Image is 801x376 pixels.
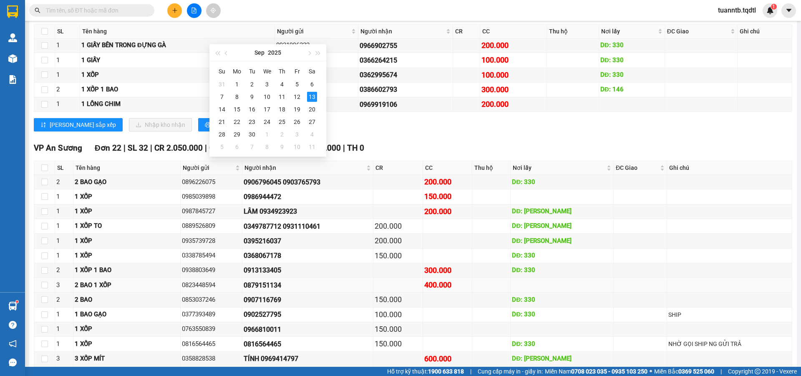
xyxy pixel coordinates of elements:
[259,128,275,141] td: 2025-10-01
[46,6,144,15] input: Tìm tên, số ĐT hoặc mã đơn
[262,142,272,152] div: 8
[182,236,241,246] div: 0935739728
[56,324,72,334] div: 1
[307,79,317,89] div: 6
[375,338,421,350] div: 150.000
[290,91,305,103] td: 2025-09-12
[229,91,244,103] td: 2025-09-08
[424,191,471,202] div: 150.000
[347,143,364,153] span: TH 0
[307,104,317,114] div: 20
[56,85,78,95] div: 2
[217,104,227,114] div: 14
[247,92,257,102] div: 9
[244,192,372,202] div: 0986944472
[75,221,179,231] div: 1 XỐP TO
[217,117,227,127] div: 21
[424,353,471,365] div: 600.000
[290,103,305,116] td: 2025-09-19
[182,324,241,334] div: 0763550839
[128,143,148,153] span: SL 32
[600,85,663,95] div: DĐ: 146
[75,354,179,364] div: 3 XỐP MÍT
[720,367,722,376] span: |
[205,143,207,153] span: |
[781,3,796,18] button: caret-down
[182,354,241,364] div: 0358828538
[56,56,78,66] div: 1
[480,25,547,38] th: CC
[600,40,663,50] div: DĐ: 330
[275,128,290,141] td: 2025-10-02
[601,27,656,36] span: Nơi lấy
[481,84,545,96] div: 300.000
[56,40,78,50] div: 1
[290,141,305,153] td: 2025-10-10
[247,129,257,139] div: 30
[360,55,451,66] div: 0366264215
[512,310,612,320] div: DĐ: 330
[206,3,221,18] button: aim
[247,104,257,114] div: 16
[275,65,290,78] th: Th
[360,99,451,110] div: 0969919106
[244,324,372,335] div: 0966810011
[214,91,229,103] td: 2025-09-07
[34,118,123,131] button: sort-ascending[PERSON_NAME] sắp xếp
[214,128,229,141] td: 2025-09-28
[214,103,229,116] td: 2025-09-14
[244,141,259,153] td: 2025-10-07
[75,192,179,202] div: 1 XỐP
[244,295,372,305] div: 0907116769
[81,99,273,109] div: 1 LỒNG CHIM
[512,177,612,187] div: DĐ: 330
[290,78,305,91] td: 2025-09-05
[81,85,273,95] div: 1 XỐP 1 BAO
[305,116,320,128] td: 2025-09-27
[262,79,272,89] div: 3
[229,78,244,91] td: 2025-09-01
[275,141,290,153] td: 2025-10-09
[247,117,257,127] div: 23
[262,117,272,127] div: 24
[95,143,121,153] span: Đơn 22
[290,65,305,78] th: Fr
[292,79,302,89] div: 5
[8,54,17,63] img: warehouse-icon
[375,294,421,305] div: 150.000
[182,207,241,217] div: 0987845727
[244,280,372,290] div: 0879151134
[766,7,774,14] img: icon-new-feature
[277,142,287,152] div: 9
[7,5,18,18] img: logo-vxr
[229,128,244,141] td: 2025-09-29
[277,129,287,139] div: 2
[305,103,320,116] td: 2025-09-20
[81,70,273,80] div: 1 XỐP
[307,129,317,139] div: 4
[513,163,605,172] span: Nơi lấy
[481,54,545,66] div: 100.000
[232,104,242,114] div: 15
[275,116,290,128] td: 2025-09-25
[247,79,257,89] div: 2
[75,236,179,246] div: 1 XỐP
[305,128,320,141] td: 2025-10-04
[232,79,242,89] div: 1
[56,280,72,290] div: 3
[545,367,647,376] span: Miền Nam
[244,221,372,232] div: 0349787712 0931110461
[290,128,305,141] td: 2025-10-03
[214,65,229,78] th: Su
[453,25,480,38] th: CR
[428,368,464,375] strong: 1900 633 818
[9,340,17,348] span: notification
[16,300,18,303] sup: 1
[305,78,320,91] td: 2025-09-06
[616,163,659,172] span: ĐC Giao
[217,142,227,152] div: 5
[512,221,612,231] div: DĐ: [PERSON_NAME]
[205,122,211,129] span: printer
[214,78,229,91] td: 2025-08-31
[667,161,792,175] th: Ghi chú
